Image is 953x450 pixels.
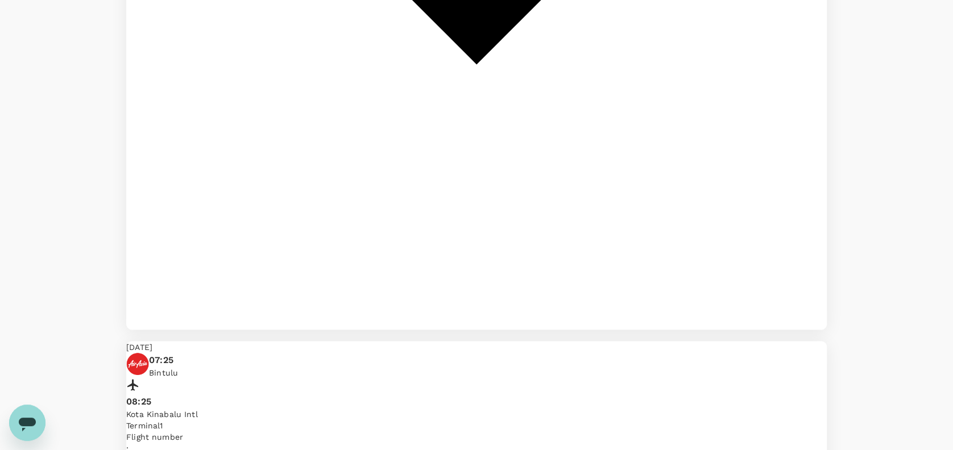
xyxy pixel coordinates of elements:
p: Kota Kinabalu Intl [126,408,827,419]
p: 07:25 [149,353,178,366]
img: AirAsia [126,352,149,375]
p: 08:25 [126,394,827,408]
iframe: Button to launch messaging window, conversation in progress [9,405,45,441]
p: Terminal 1 [126,419,827,431]
p: Bintulu [149,366,178,378]
p: Flight number [126,431,827,442]
p: [DATE] [126,341,827,352]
